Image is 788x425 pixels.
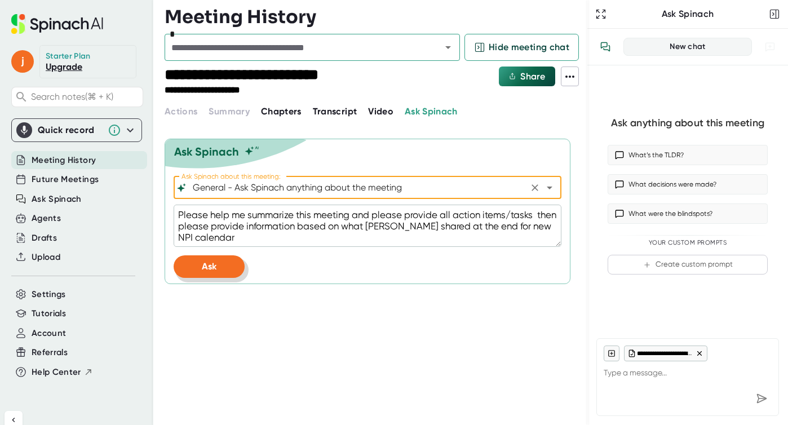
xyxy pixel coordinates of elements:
[174,145,239,158] div: Ask Spinach
[202,261,216,272] span: Ask
[368,105,393,118] button: Video
[594,36,617,58] button: View conversation history
[368,106,393,117] span: Video
[611,117,764,130] div: Ask anything about this meeting
[464,34,579,61] button: Hide meeting chat
[313,106,357,117] span: Transcript
[608,203,768,224] button: What were the blindspots?
[489,41,569,54] span: Hide meeting chat
[608,174,768,194] button: What decisions were made?
[32,288,66,301] button: Settings
[38,125,102,136] div: Quick record
[32,154,96,167] button: Meeting History
[405,105,458,118] button: Ask Spinach
[165,105,197,118] button: Actions
[527,180,543,196] button: Clear
[32,232,57,245] button: Drafts
[751,388,772,409] div: Send message
[165,6,316,28] h3: Meeting History
[174,205,561,247] textarea: Please help me summarize this meeting and please provide all action items/tasks then please provi...
[609,8,767,20] div: Ask Spinach
[520,71,545,82] span: Share
[32,366,93,379] button: Help Center
[32,307,66,320] button: Tutorials
[32,346,68,359] button: Referrals
[46,61,82,72] a: Upgrade
[32,193,82,206] button: Ask Spinach
[608,145,768,165] button: What’s the TLDR?
[608,255,768,275] button: Create custom prompt
[32,251,60,264] button: Upload
[174,255,245,278] button: Ask
[165,106,197,117] span: Actions
[32,173,99,186] button: Future Meetings
[313,105,357,118] button: Transcript
[608,239,768,247] div: Your Custom Prompts
[31,91,140,102] span: Search notes (⌘ + K)
[499,67,555,86] button: Share
[191,180,525,196] input: What can we do to help?
[32,366,81,379] span: Help Center
[11,50,34,73] span: j
[542,180,557,196] button: Open
[46,51,91,61] div: Starter Plan
[209,105,249,118] button: Summary
[32,327,66,340] button: Account
[593,6,609,22] button: Expand to Ask Spinach page
[261,105,302,118] button: Chapters
[440,39,456,55] button: Open
[261,106,302,117] span: Chapters
[631,42,745,52] div: New chat
[767,6,782,22] button: Close conversation sidebar
[32,212,61,225] button: Agents
[16,119,137,141] div: Quick record
[405,106,458,117] span: Ask Spinach
[209,106,249,117] span: Summary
